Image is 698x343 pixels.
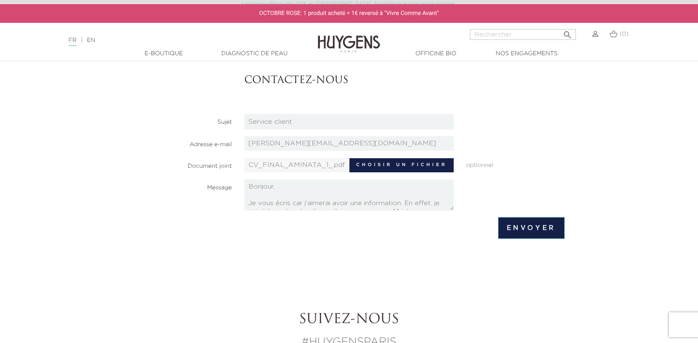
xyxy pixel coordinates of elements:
h2: Suivez-nous [118,312,580,328]
a: FR [69,37,76,46]
a: EN [87,37,95,43]
textarea: Bonjour, Je vous écris car j'aimerai avoir une information. En effet, je suis à la recherche d'un... [244,179,454,211]
a: Nos engagements [485,49,568,58]
label: Sujet [127,114,238,127]
input: Rechercher [470,29,576,40]
label: Message [127,179,238,192]
i:  [563,27,573,37]
a: Officine Bio [394,49,477,58]
a: E-Boutique [122,49,205,58]
input: Envoyer [498,217,565,239]
div: | [64,35,285,45]
span: optionnel [460,158,571,170]
button:  [560,27,575,38]
a: Diagnostic de peau [213,49,296,58]
input: votre@email.com [244,136,454,151]
h3: Contactez-nous [244,75,565,87]
img: Huygens [318,22,380,54]
label: Document joint [127,158,238,171]
label: Adresse e-mail [127,136,238,149]
span: (0) [619,31,629,37]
